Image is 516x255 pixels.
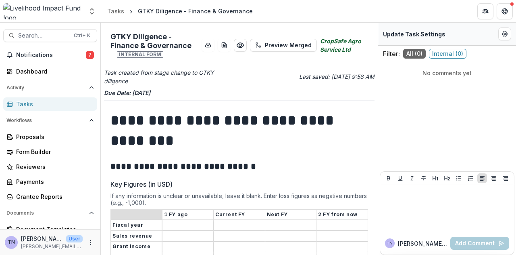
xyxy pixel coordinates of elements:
[489,173,499,183] button: Align Center
[16,148,91,156] div: Form Builder
[477,173,487,183] button: Align Left
[477,3,493,19] button: Partners
[497,3,513,19] button: Get Help
[16,192,91,201] div: Grantee Reports
[72,31,92,40] div: Ctrl + K
[466,173,475,183] button: Ordered List
[6,210,86,216] span: Documents
[3,145,97,158] a: Form Builder
[431,173,440,183] button: Heading 1
[104,5,256,17] nav: breadcrumb
[111,220,162,231] th: Fiscal year
[3,114,97,127] button: Open Workflows
[16,133,91,141] div: Proposals
[16,100,91,108] div: Tasks
[3,190,97,203] a: Grantee Reports
[110,32,198,59] h2: GTKY Diligence - Finance & Governance
[241,72,374,81] p: Last saved: [DATE] 9:58 AM
[398,239,447,248] p: [PERSON_NAME] N
[104,5,127,17] a: Tasks
[498,27,511,40] button: Edit Form Settings
[117,51,163,58] span: Internal form
[138,7,253,15] div: GTKY Diligence - Finance & Governance
[3,175,97,188] a: Payments
[6,118,86,123] span: Workflows
[501,173,510,183] button: Align Right
[202,39,214,52] button: download-button
[3,65,97,78] a: Dashboard
[429,49,466,59] span: Internal ( 0 )
[21,243,83,250] p: [PERSON_NAME][EMAIL_ADDRESS][DOMAIN_NAME]
[383,69,511,77] p: No comments yet
[111,241,162,252] th: Grant income
[442,173,452,183] button: Heading 2
[8,240,15,245] div: Tania Ngima
[383,49,400,59] p: Filter:
[403,49,426,59] span: All ( 0 )
[3,223,97,236] a: Document Templates
[107,7,124,15] div: Tasks
[3,97,97,111] a: Tasks
[450,237,509,250] button: Add Comment
[162,210,214,220] th: 1 FY ago
[110,192,368,209] div: If any information is unclear or unavailable, leave it blank. Enter loss figures as negative numb...
[6,85,86,91] span: Activity
[3,81,97,94] button: Open Activity
[3,48,97,61] button: Notifications7
[16,52,86,59] span: Notifications
[16,67,91,76] div: Dashboard
[407,173,417,183] button: Italicize
[16,162,91,171] div: Reviewers
[316,210,368,220] th: 2 FY from now
[234,39,247,52] button: Preview a728fa7c-fd8a-40a8-b547-efece999a1f5.pdf
[21,234,63,243] p: [PERSON_NAME]
[214,210,265,220] th: Current FY
[16,177,91,186] div: Payments
[395,173,405,183] button: Underline
[383,30,445,38] p: Update Task Settings
[18,32,69,39] span: Search...
[86,3,98,19] button: Open entity switcher
[419,173,429,183] button: Strike
[250,39,317,52] button: Preview Merged
[3,207,97,219] button: Open Documents
[3,3,83,19] img: Livelihood Impact Fund logo
[111,231,162,242] th: Sales revenue
[454,173,464,183] button: Bullet List
[86,51,94,59] span: 7
[265,210,316,220] th: Next FY
[86,238,96,247] button: More
[110,179,173,189] p: Key Figures (in USD)
[104,68,237,85] p: Task created from stage change to GTKY diligence
[3,130,97,143] a: Proposals
[320,37,368,54] i: CropSafe Agro Service Ltd
[3,29,97,42] button: Search...
[66,235,83,242] p: User
[387,241,393,245] div: Tania Ngima
[384,173,393,183] button: Bold
[104,89,375,97] p: Due Date: [DATE]
[3,160,97,173] a: Reviewers
[218,39,231,52] button: download-word-button
[16,225,91,234] div: Document Templates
